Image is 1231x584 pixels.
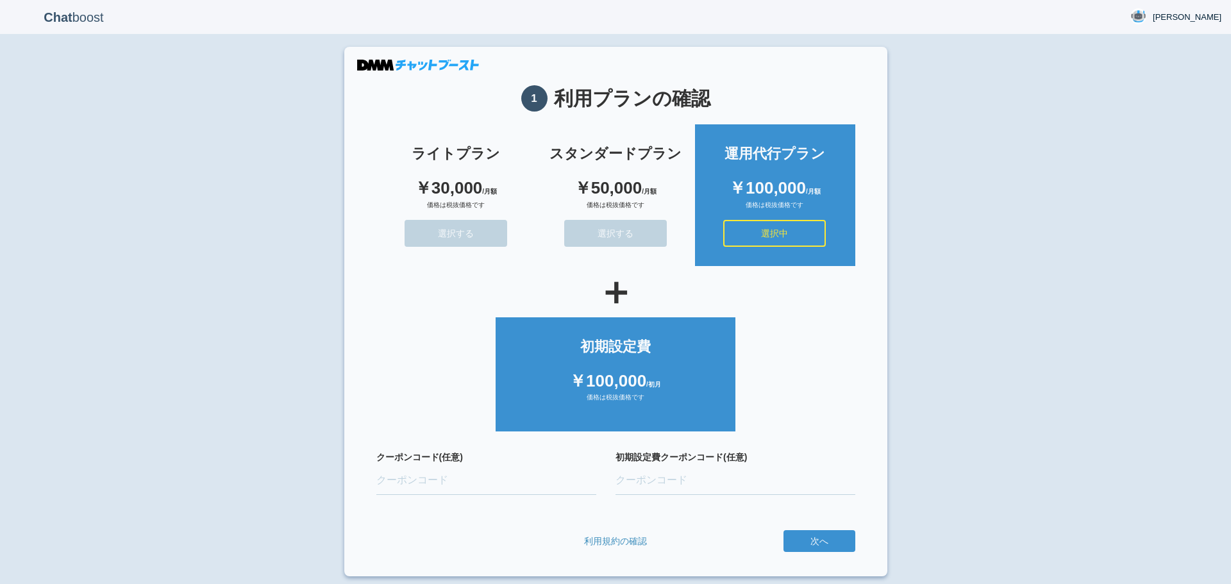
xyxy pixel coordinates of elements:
[521,85,548,112] span: 1
[376,467,597,495] input: クーポンコード
[708,144,841,163] div: 運用代行プラン
[1130,8,1146,24] img: User Image
[389,201,523,220] div: 価格は税抜価格です
[508,369,722,393] div: ￥100,000
[646,381,661,388] span: /初月
[783,530,855,552] button: 次へ
[508,337,722,356] div: 初期設定費
[376,451,597,463] label: クーポンコード(任意)
[405,220,507,247] button: 選択する
[376,272,855,311] div: ＋
[723,220,826,247] button: 選択中
[615,451,855,463] label: 初期設定費クーポンコード(任意)
[708,176,841,200] div: ￥100,000
[1153,11,1221,24] span: [PERSON_NAME]
[708,201,841,220] div: 価格は税抜価格です
[548,176,682,200] div: ￥50,000
[376,85,855,112] h1: 利用プランの確認
[508,393,722,412] div: 価格は税抜価格です
[548,201,682,220] div: 価格は税抜価格です
[806,188,821,195] span: /月額
[548,144,682,163] div: スタンダードプラン
[389,176,523,200] div: ￥30,000
[564,220,667,247] button: 選択する
[615,467,855,495] input: クーポンコード
[44,10,72,24] b: Chat
[389,144,523,163] div: ライトプラン
[584,535,647,547] a: 利用規約の確認
[357,60,479,71] img: DMMチャットブースト
[10,1,138,33] p: boost
[642,188,657,195] span: /月額
[482,188,497,195] span: /月額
